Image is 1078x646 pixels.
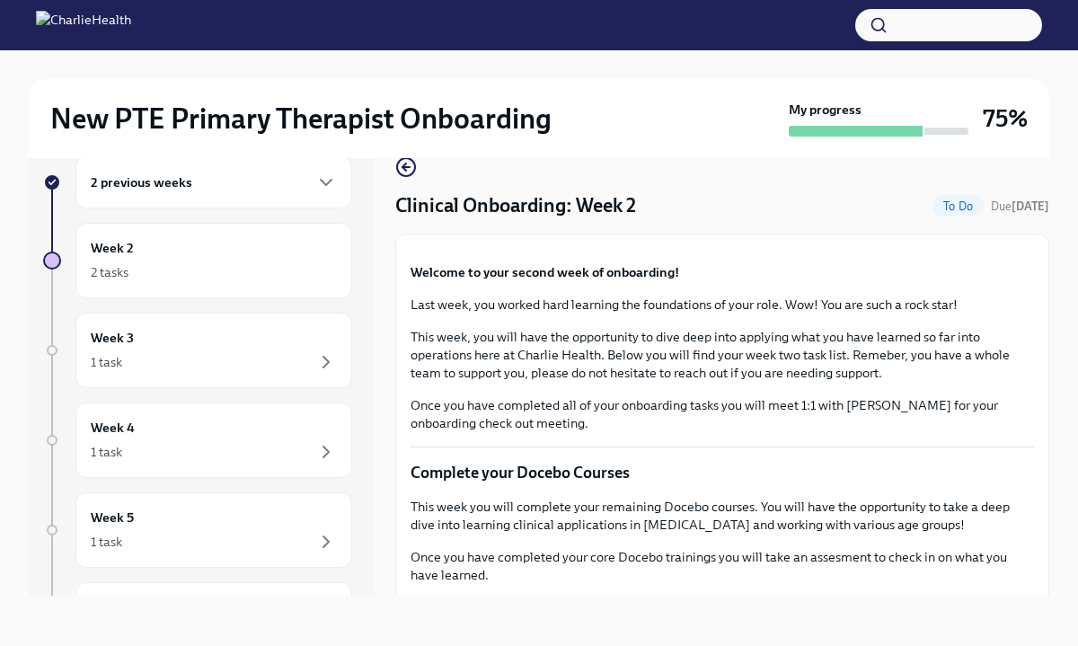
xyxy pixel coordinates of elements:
[1012,199,1049,213] strong: [DATE]
[50,101,552,137] h2: New PTE Primary Therapist Onboarding
[932,199,984,213] span: To Do
[91,238,134,258] h6: Week 2
[36,11,131,40] img: CharlieHealth
[411,396,1034,432] p: Once you have completed all of your onboarding tasks you will meet 1:1 with [PERSON_NAME] for you...
[91,263,128,281] div: 2 tasks
[91,418,135,438] h6: Week 4
[411,328,1034,382] p: This week, you will have the opportunity to dive deep into applying what you have learned so far ...
[91,173,192,192] h6: 2 previous weeks
[991,198,1049,215] span: August 30th, 2025 10:00
[75,156,352,208] div: 2 previous weeks
[991,199,1049,213] span: Due
[43,313,352,388] a: Week 31 task
[91,533,122,551] div: 1 task
[411,462,1034,483] p: Complete your Docebo Courses
[91,508,134,527] h6: Week 5
[983,102,1028,135] h3: 75%
[395,192,636,219] h4: Clinical Onboarding: Week 2
[91,353,122,371] div: 1 task
[43,492,352,568] a: Week 51 task
[411,296,1034,314] p: Last week, you worked hard learning the foundations of your role. Wow! You are such a rock star!
[411,264,679,280] strong: Welcome to your second week of onboarding!
[43,223,352,298] a: Week 22 tasks
[789,101,862,119] strong: My progress
[411,548,1034,584] p: Once you have completed your core Docebo trainings you will take an assesment to check in on what...
[43,403,352,478] a: Week 41 task
[91,443,122,461] div: 1 task
[411,498,1034,534] p: This week you will complete your remaining Docebo courses. You will have the opportunity to take ...
[91,328,134,348] h6: Week 3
